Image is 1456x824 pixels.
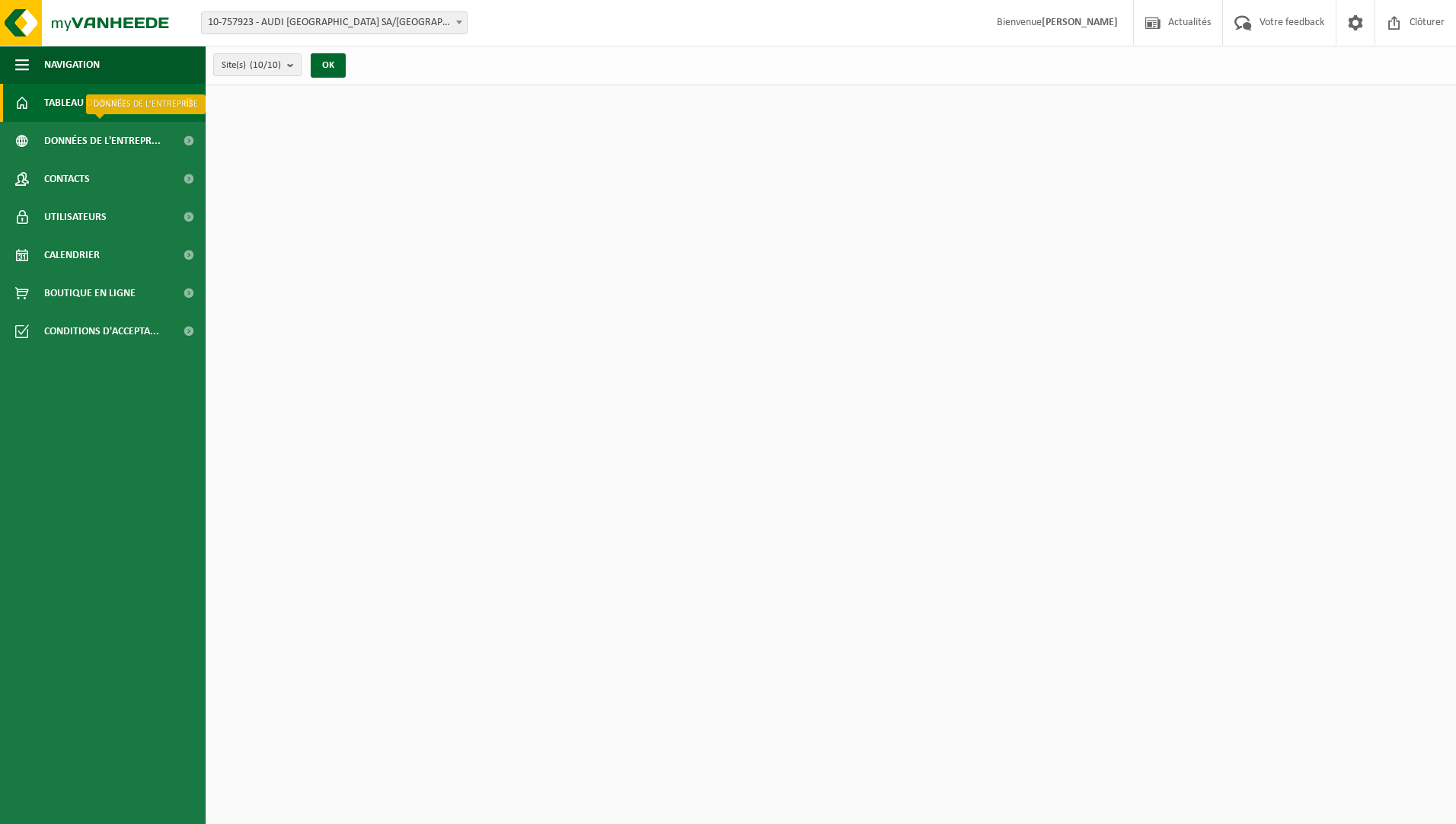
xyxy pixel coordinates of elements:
[222,54,281,77] span: Site(s)
[44,236,100,274] span: Calendrier
[44,84,126,122] span: Tableau de bord
[44,46,100,84] span: Navigation
[213,53,302,76] button: Site(s)(10/10)
[250,60,281,70] count: (10/10)
[44,198,107,236] span: Utilisateurs
[311,53,346,78] button: OK
[1042,17,1118,28] strong: [PERSON_NAME]
[44,312,159,350] span: Conditions d'accepta...
[44,160,90,198] span: Contacts
[44,274,136,312] span: Boutique en ligne
[44,122,161,160] span: Données de l'entrepr...
[201,11,468,34] span: 10-757923 - AUDI BRUSSELS SA/NV - VORST
[202,12,467,34] span: 10-757923 - AUDI BRUSSELS SA/NV - VORST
